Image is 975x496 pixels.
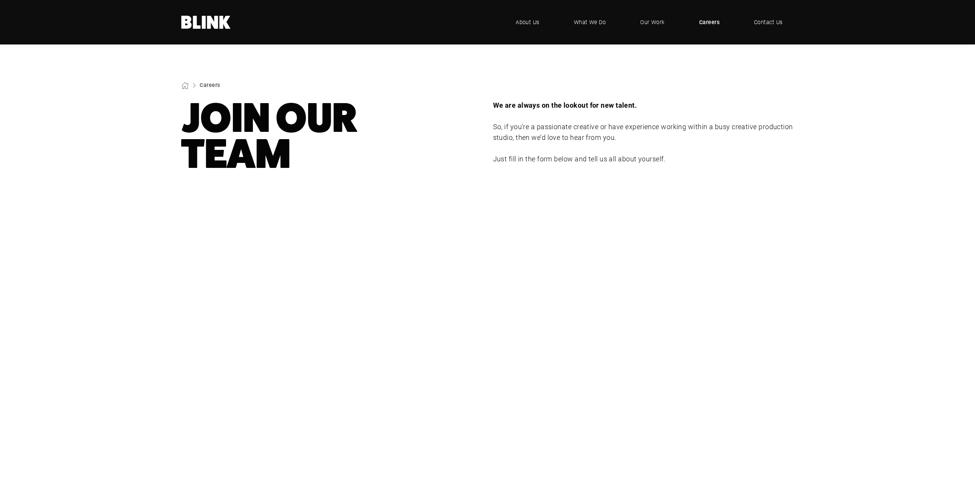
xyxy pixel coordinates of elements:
a: Home [181,16,231,29]
span: Contact Us [754,18,783,26]
h1: Team [181,100,482,172]
a: Careers [688,11,731,34]
p: Just fill in the form below and tell us all about yourself. [493,154,794,164]
p: We are always on the lookout for new talent. [493,100,794,111]
p: So, if you’re a passionate creative or have experience working within a busy creative production ... [493,122,794,143]
span: Our Work [640,18,665,26]
a: Our Work [629,11,676,34]
nobr: Join Our [181,94,357,141]
h2: Sound Good? [393,348,576,372]
a: Contact Us [742,11,794,34]
span: About Us [516,18,539,26]
span: What We Do [574,18,606,26]
a: What We Do [562,11,618,34]
a: About Us [504,11,551,34]
a: Careers [200,81,220,89]
span: Careers [699,18,719,26]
